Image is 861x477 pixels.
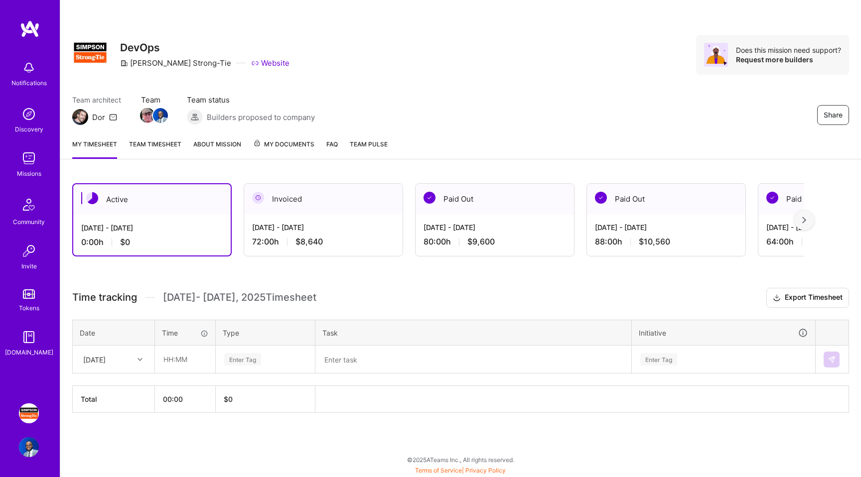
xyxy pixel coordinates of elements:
div: Request more builders [736,55,841,64]
span: Time tracking [72,291,137,304]
span: Team architect [72,95,121,105]
div: Time [162,328,208,338]
span: | [415,467,506,474]
div: 72:00 h [252,237,395,247]
div: [DATE] - [DATE] [424,222,566,233]
img: teamwork [19,148,39,168]
div: [PERSON_NAME] Strong-Tie [120,58,231,68]
a: Website [251,58,289,68]
a: User Avatar [16,437,41,457]
div: 0:00 h [81,237,223,247]
i: icon Mail [109,113,117,121]
a: My Documents [253,139,314,159]
img: discovery [19,104,39,124]
img: Paid Out [595,192,607,204]
a: About Mission [193,139,241,159]
th: 00:00 [155,386,216,413]
div: Active [73,184,231,215]
div: 80:00 h [424,237,566,247]
img: tokens [23,289,35,299]
img: Invite [19,241,39,261]
div: Paid Out [587,184,745,214]
div: Invite [21,261,37,271]
span: $9,600 [467,237,495,247]
div: Tokens [19,303,39,313]
div: Missions [17,168,41,179]
span: $0 [120,237,130,247]
span: Team [141,95,167,105]
div: © 2025 ATeams Inc., All rights reserved. [60,447,861,472]
img: Team Member Avatar [140,108,155,123]
img: Team Architect [72,109,88,125]
th: Date [73,320,155,346]
img: Avatar [704,43,728,67]
img: Company Logo [72,35,108,71]
i: icon Download [773,293,781,303]
a: Team Member Avatar [154,107,167,124]
span: $8,640 [295,237,323,247]
div: [DATE] - [DATE] [81,223,223,233]
img: User Avatar [19,437,39,457]
div: Notifications [11,78,47,88]
a: Terms of Service [415,467,462,474]
div: Community [13,217,45,227]
div: Enter Tag [640,352,677,367]
input: HH:MM [155,346,215,372]
img: Paid Out [766,192,778,204]
th: Task [315,320,632,346]
div: Invoiced [244,184,403,214]
div: Enter Tag [224,352,261,367]
button: Export Timesheet [766,288,849,308]
img: Team Member Avatar [153,108,168,123]
div: Initiative [639,327,808,339]
i: icon CompanyGray [120,59,128,67]
img: Builders proposed to company [187,109,203,125]
a: Team Member Avatar [141,107,154,124]
img: right [802,217,806,224]
a: Simpson Strong-Tie: DevOps [16,403,41,423]
a: Privacy Policy [465,467,506,474]
div: [DATE] [83,354,106,364]
div: 88:00 h [595,237,737,247]
h3: DevOps [120,41,289,54]
span: My Documents [253,139,314,150]
span: Team Pulse [350,140,388,148]
i: icon Chevron [138,357,143,362]
img: Active [86,192,98,204]
a: Team timesheet [129,139,181,159]
div: Dor [92,112,105,122]
img: bell [19,58,39,78]
span: [DATE] - [DATE] , 2025 Timesheet [163,291,316,304]
div: Discovery [15,124,43,134]
a: Team Pulse [350,139,388,159]
div: Does this mission need support? [736,45,841,55]
span: $10,560 [639,237,670,247]
img: Submit [828,356,836,363]
span: $ 0 [224,395,233,403]
div: Paid Out [416,184,574,214]
a: My timesheet [72,139,117,159]
img: logo [20,20,40,38]
button: Share [817,105,849,125]
a: FAQ [326,139,338,159]
span: Builders proposed to company [207,112,315,122]
span: Team status [187,95,315,105]
th: Total [73,386,155,413]
th: Type [216,320,315,346]
img: Paid Out [424,192,435,204]
img: guide book [19,327,39,347]
span: Share [824,110,843,120]
img: Community [17,193,41,217]
img: Simpson Strong-Tie: DevOps [19,403,39,423]
div: [DOMAIN_NAME] [5,347,53,358]
div: [DATE] - [DATE] [595,222,737,233]
div: [DATE] - [DATE] [252,222,395,233]
img: Invoiced [252,192,264,204]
